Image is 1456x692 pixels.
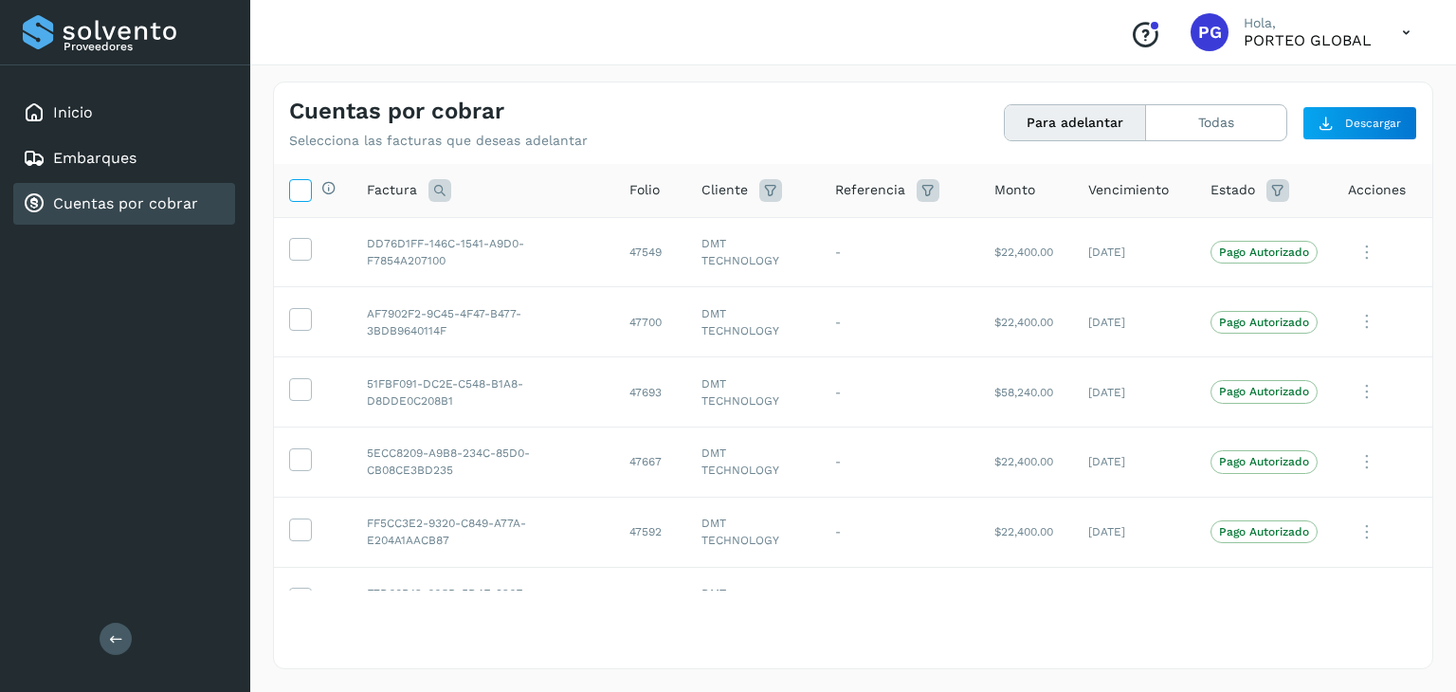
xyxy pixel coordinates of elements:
[994,180,1035,200] span: Monto
[686,357,820,428] td: DMT TECHNOLOGY
[1088,180,1169,200] span: Vencimiento
[1219,385,1309,398] p: Pago Autorizado
[53,194,198,212] a: Cuentas por cobrar
[614,497,686,567] td: 47592
[614,427,686,497] td: 47667
[820,427,979,497] td: -
[979,427,1073,497] td: $22,400.00
[1146,105,1286,140] button: Todas
[686,497,820,567] td: DMT TECHNOLOGY
[289,98,504,125] h4: Cuentas por cobrar
[614,287,686,357] td: 47700
[352,287,614,357] td: AF7902F2-9C45-4F47-B477-3BDB9640114F
[1244,15,1372,31] p: Hola,
[629,180,660,200] span: Folio
[13,183,235,225] div: Cuentas por cobrar
[835,180,905,200] span: Referencia
[289,133,588,149] p: Selecciona las facturas que deseas adelantar
[1302,106,1417,140] button: Descargar
[701,180,748,200] span: Cliente
[1244,31,1372,49] p: PORTEO GLOBAL
[352,427,614,497] td: 5ECC8209-A9B8-234C-85D0-CB08CE3BD235
[352,357,614,428] td: 51FBF091-DC2E-C548-B1A8-D8DDE0C208B1
[53,103,93,121] a: Inicio
[1219,246,1309,259] p: Pago Autorizado
[367,180,417,200] span: Factura
[1073,497,1195,567] td: [DATE]
[820,217,979,287] td: -
[1348,180,1406,200] span: Acciones
[13,137,235,179] div: Embarques
[1073,427,1195,497] td: [DATE]
[352,217,614,287] td: DD76D1FF-146C-1541-A9D0-F7854A207100
[686,427,820,497] td: DMT TECHNOLOGY
[1073,217,1195,287] td: [DATE]
[820,497,979,567] td: -
[820,287,979,357] td: -
[1073,567,1195,637] td: [DATE]
[979,357,1073,428] td: $58,240.00
[614,357,686,428] td: 47693
[13,92,235,134] div: Inicio
[979,287,1073,357] td: $22,400.00
[352,497,614,567] td: FF5CC3E2-9320-C849-A77A-E204A1AACB87
[686,217,820,287] td: DMT TECHNOLOGY
[1210,180,1255,200] span: Estado
[352,567,614,637] td: F7D60D12-66CB-5D4E-926E-6A69B4B5B105
[979,567,1073,637] td: $22,400.00
[1005,105,1146,140] button: Para adelantar
[1219,455,1309,468] p: Pago Autorizado
[614,567,686,637] td: 47597
[1219,525,1309,538] p: Pago Autorizado
[1219,316,1309,329] p: Pago Autorizado
[64,40,227,53] p: Proveedores
[53,149,136,167] a: Embarques
[1345,115,1401,132] span: Descargar
[979,217,1073,287] td: $22,400.00
[686,287,820,357] td: DMT TECHNOLOGY
[686,567,820,637] td: DMT TECHNOLOGY
[1073,287,1195,357] td: [DATE]
[614,217,686,287] td: 47549
[979,497,1073,567] td: $22,400.00
[820,357,979,428] td: -
[1073,357,1195,428] td: [DATE]
[820,567,979,637] td: -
